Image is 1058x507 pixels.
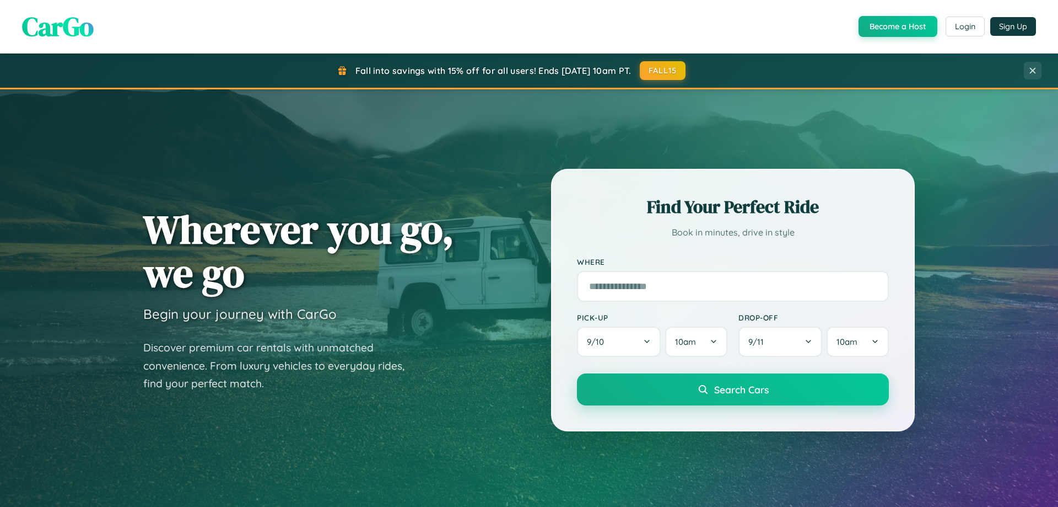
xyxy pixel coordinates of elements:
[577,225,889,241] p: Book in minutes, drive in style
[355,65,631,76] span: Fall into savings with 15% off for all users! Ends [DATE] 10am PT.
[946,17,985,36] button: Login
[859,16,937,37] button: Become a Host
[587,337,609,347] span: 9 / 10
[577,327,661,357] button: 9/10
[143,306,337,322] h3: Begin your journey with CarGo
[577,195,889,219] h2: Find Your Perfect Ride
[675,337,696,347] span: 10am
[748,337,769,347] span: 9 / 11
[577,313,727,322] label: Pick-up
[738,327,822,357] button: 9/11
[22,8,94,45] span: CarGo
[738,313,889,322] label: Drop-off
[990,17,1036,36] button: Sign Up
[836,337,857,347] span: 10am
[827,327,889,357] button: 10am
[665,327,727,357] button: 10am
[143,207,454,295] h1: Wherever you go, we go
[714,383,769,396] span: Search Cars
[640,61,686,80] button: FALL15
[577,373,889,405] button: Search Cars
[577,257,889,266] label: Where
[143,339,419,393] p: Discover premium car rentals with unmatched convenience. From luxury vehicles to everyday rides, ...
